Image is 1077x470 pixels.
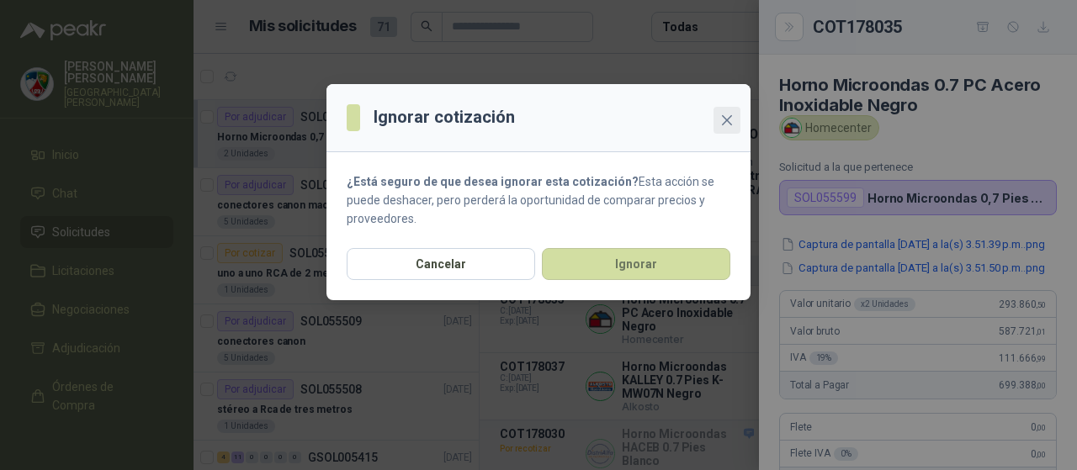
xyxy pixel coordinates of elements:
[347,248,535,280] button: Cancelar
[714,107,740,134] button: Close
[374,104,515,130] h3: Ignorar cotización
[720,114,734,127] span: close
[347,175,639,188] strong: ¿Está seguro de que desea ignorar esta cotización?
[347,172,730,228] p: Esta acción se puede deshacer, pero perderá la oportunidad de comparar precios y proveedores.
[542,248,730,280] button: Ignorar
